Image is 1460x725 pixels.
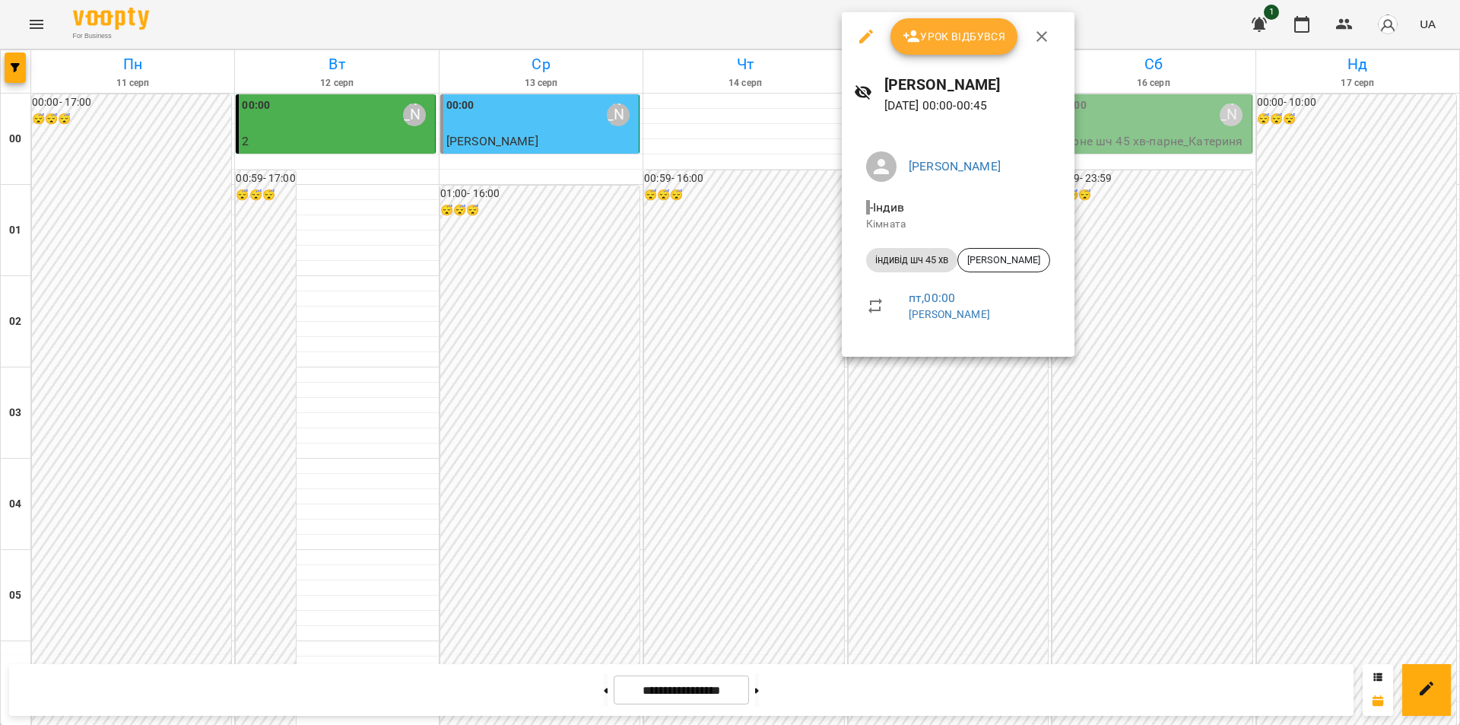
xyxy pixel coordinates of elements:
[958,253,1049,267] span: [PERSON_NAME]
[884,73,1062,97] h6: [PERSON_NAME]
[884,97,1062,115] p: [DATE] 00:00 - 00:45
[866,200,907,215] span: - Індив
[903,27,1006,46] span: Урок відбувся
[909,159,1001,173] a: [PERSON_NAME]
[866,253,957,267] span: індивід шч 45 хв
[909,291,955,305] a: пт , 00:00
[909,308,990,320] a: [PERSON_NAME]
[866,217,1050,232] p: Кімната
[890,18,1018,55] button: Урок відбувся
[957,248,1050,272] div: [PERSON_NAME]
